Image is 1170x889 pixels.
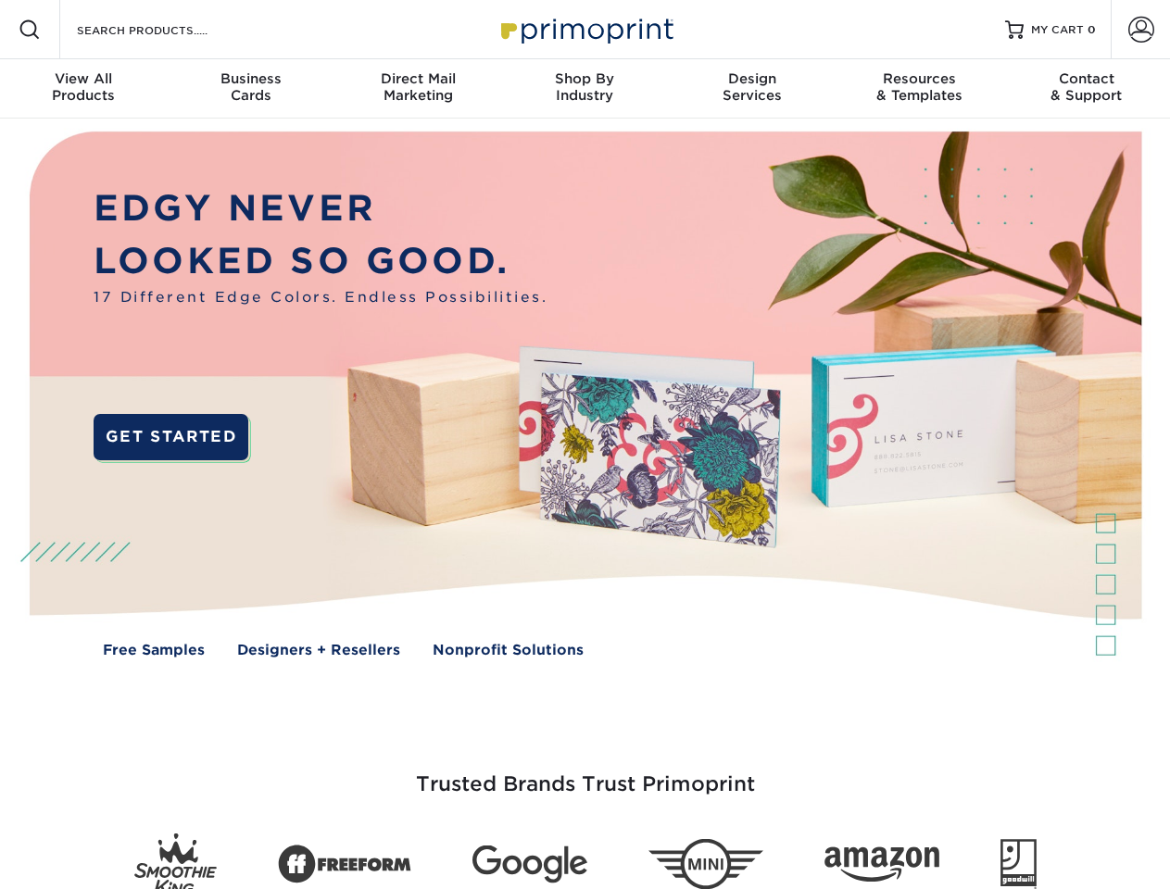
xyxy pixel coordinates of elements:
a: Nonprofit Solutions [433,640,584,661]
div: Industry [501,70,668,104]
a: Shop ByIndustry [501,59,668,119]
div: Cards [167,70,333,104]
img: Amazon [824,847,939,883]
a: Free Samples [103,640,205,661]
span: Business [167,70,333,87]
a: Direct MailMarketing [334,59,501,119]
a: GET STARTED [94,414,248,460]
a: Designers + Resellers [237,640,400,661]
h3: Trusted Brands Trust Primoprint [44,728,1127,819]
a: Contact& Support [1003,59,1170,119]
span: 0 [1088,23,1096,36]
span: MY CART [1031,22,1084,38]
span: Direct Mail [334,70,501,87]
a: BusinessCards [167,59,333,119]
span: Contact [1003,70,1170,87]
img: Primoprint [493,9,678,49]
span: Design [669,70,836,87]
a: Resources& Templates [836,59,1002,119]
div: Services [669,70,836,104]
div: & Support [1003,70,1170,104]
img: Google [472,845,587,883]
a: DesignServices [669,59,836,119]
div: Marketing [334,70,501,104]
span: Shop By [501,70,668,87]
p: LOOKED SO GOOD. [94,235,547,288]
p: EDGY NEVER [94,182,547,235]
span: Resources [836,70,1002,87]
div: & Templates [836,70,1002,104]
input: SEARCH PRODUCTS..... [75,19,256,41]
img: Goodwill [1000,839,1037,889]
span: 17 Different Edge Colors. Endless Possibilities. [94,287,547,308]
